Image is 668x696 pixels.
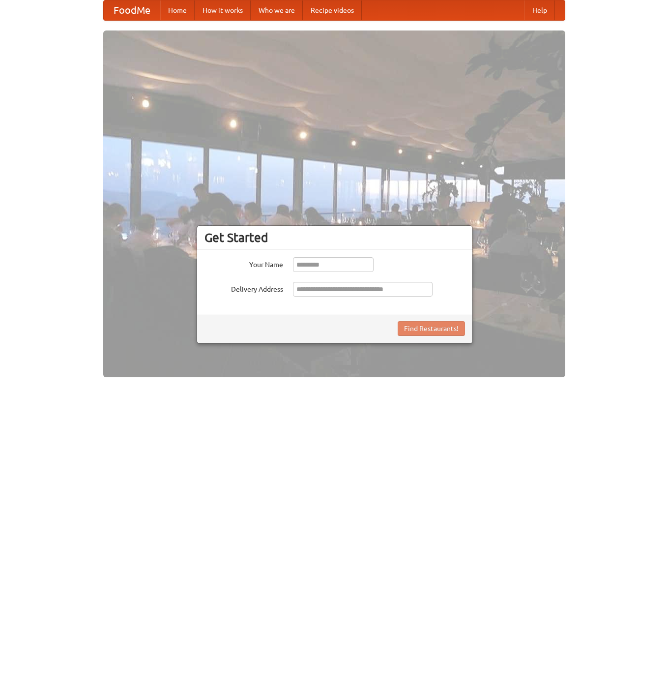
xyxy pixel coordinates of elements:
[195,0,251,20] a: How it works
[303,0,362,20] a: Recipe videos
[204,282,283,294] label: Delivery Address
[524,0,555,20] a: Help
[160,0,195,20] a: Home
[204,257,283,270] label: Your Name
[251,0,303,20] a: Who we are
[398,321,465,336] button: Find Restaurants!
[204,230,465,245] h3: Get Started
[104,0,160,20] a: FoodMe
